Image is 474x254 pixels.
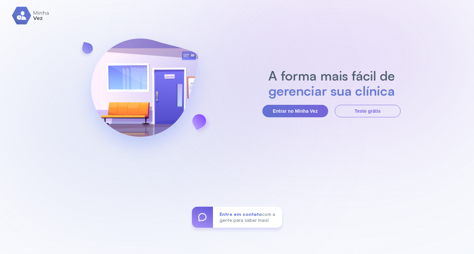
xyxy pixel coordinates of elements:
[262,105,328,117] button: Entrar no Minha Vez
[335,105,401,117] button: Teste grátis
[213,207,282,228] div: com a gente para saber mais!
[192,207,282,228] a: Entre em contatocom a gente para saber mais!
[12,7,50,25] img: logo.svg
[265,83,398,98] h2: gerenciar sua clínica
[265,68,398,83] h2: A forma mais fácil de
[73,21,216,164] img: banner-login.svg
[220,211,262,217] span: Entre em contato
